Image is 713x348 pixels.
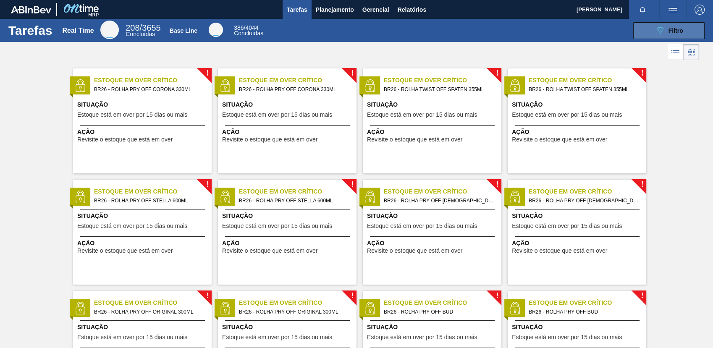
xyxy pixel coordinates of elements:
[239,187,356,196] span: Estoque em Over Crítico
[287,5,307,15] span: Tarefas
[74,302,87,314] img: status
[384,298,501,307] span: Estoque em Over Crítico
[239,196,350,205] span: BR26 - ROLHA PRY OFF STELLA 600ML
[512,334,622,340] span: Estoque está em over por 15 dias ou mais
[94,187,212,196] span: Estoque em Over Crítico
[364,191,376,203] img: status
[641,181,643,188] span: !
[222,136,317,143] span: Revisite o estoque que está em over
[496,293,498,299] span: !
[170,27,197,34] div: Base Line
[367,323,499,332] span: Situação
[222,212,354,220] span: Situação
[512,323,644,332] span: Situação
[222,334,332,340] span: Estoque está em over por 15 dias ou mais
[509,302,521,314] img: status
[126,24,160,37] div: Real Time
[222,128,354,136] span: Ação
[529,76,646,85] span: Estoque em Over Crítico
[222,112,332,118] span: Estoque está em over por 15 dias ou mais
[512,223,622,229] span: Estoque está em over por 15 dias ou mais
[316,5,354,15] span: Planejamento
[206,181,209,188] span: !
[351,181,354,188] span: !
[512,100,644,109] span: Situação
[222,239,354,248] span: Ação
[529,187,646,196] span: Estoque em Over Crítico
[509,191,521,203] img: status
[367,239,499,248] span: Ação
[367,128,499,136] span: Ação
[62,27,94,34] div: Real Time
[364,79,376,92] img: status
[234,24,258,31] span: / 4044
[641,293,643,299] span: !
[529,85,640,94] span: BR26 - ROLHA TWIST OFF SPATEN 355ML
[222,223,332,229] span: Estoque está em over por 15 dias ou mais
[641,70,643,76] span: !
[239,298,356,307] span: Estoque em Over Crítico
[384,307,495,317] span: BR26 - ROLHA PRY OFF BUD
[126,23,139,32] span: 208
[384,85,495,94] span: BR26 - ROLHA TWIST OFF SPATEN 355ML
[384,76,501,85] span: Estoque em Over Crítico
[496,70,498,76] span: !
[512,112,622,118] span: Estoque está em over por 15 dias ou mais
[77,334,187,340] span: Estoque está em over por 15 dias ou mais
[367,112,477,118] span: Estoque está em over por 15 dias ou mais
[77,100,210,109] span: Situação
[94,196,205,205] span: BR26 - ROLHA PRY OFF STELLA 600ML
[367,100,499,109] span: Situação
[668,44,683,60] div: Visão em Lista
[219,79,231,92] img: status
[512,128,644,136] span: Ação
[77,136,173,143] span: Revisite o estoque que está em over
[668,5,678,15] img: userActions
[367,334,477,340] span: Estoque está em over por 15 dias ou mais
[234,25,263,36] div: Base Line
[695,5,705,15] img: Logout
[77,239,210,248] span: Ação
[11,6,51,13] img: TNhmsLtSVTkK8tSr43FrP2fwEKptu5GPRR3wAAAABJRU5ErkJggg==
[234,30,263,37] span: Concluídas
[126,23,160,32] span: / 3655
[74,191,87,203] img: status
[384,187,501,196] span: Estoque em Over Crítico
[94,307,205,317] span: BR26 - ROLHA PRY OFF ORIGINAL 300ML
[668,27,683,34] span: Filtro
[222,100,354,109] span: Situação
[496,181,498,188] span: !
[209,23,223,37] div: Base Line
[8,26,52,35] h1: Tarefas
[206,70,209,76] span: !
[77,128,210,136] span: Ação
[364,302,376,314] img: status
[239,76,356,85] span: Estoque em Over Crítico
[351,70,354,76] span: !
[367,212,499,220] span: Situação
[362,5,389,15] span: Gerencial
[222,323,354,332] span: Situação
[74,79,87,92] img: status
[77,223,187,229] span: Estoque está em over por 15 dias ou mais
[384,196,495,205] span: BR26 - ROLHA PRY OFF BRAHMA DUPLO MALTE 300ML
[351,293,354,299] span: !
[367,248,462,254] span: Revisite o estoque que está em over
[529,307,640,317] span: BR26 - ROLHA PRY OFF BUD
[77,112,187,118] span: Estoque está em over por 15 dias ou mais
[633,22,705,39] button: Filtro
[206,293,209,299] span: !
[683,44,699,60] div: Visão em Cards
[398,5,426,15] span: Relatórios
[77,212,210,220] span: Situação
[126,31,155,37] span: Concluídas
[512,136,607,143] span: Revisite o estoque que está em over
[512,212,644,220] span: Situação
[512,239,644,248] span: Ação
[100,21,119,39] div: Real Time
[239,85,350,94] span: BR26 - ROLHA PRY OFF CORONA 330ML
[219,302,231,314] img: status
[219,191,231,203] img: status
[529,196,640,205] span: BR26 - ROLHA PRY OFF BRAHMA DUPLO MALTE 300ML
[629,4,656,16] button: Notificações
